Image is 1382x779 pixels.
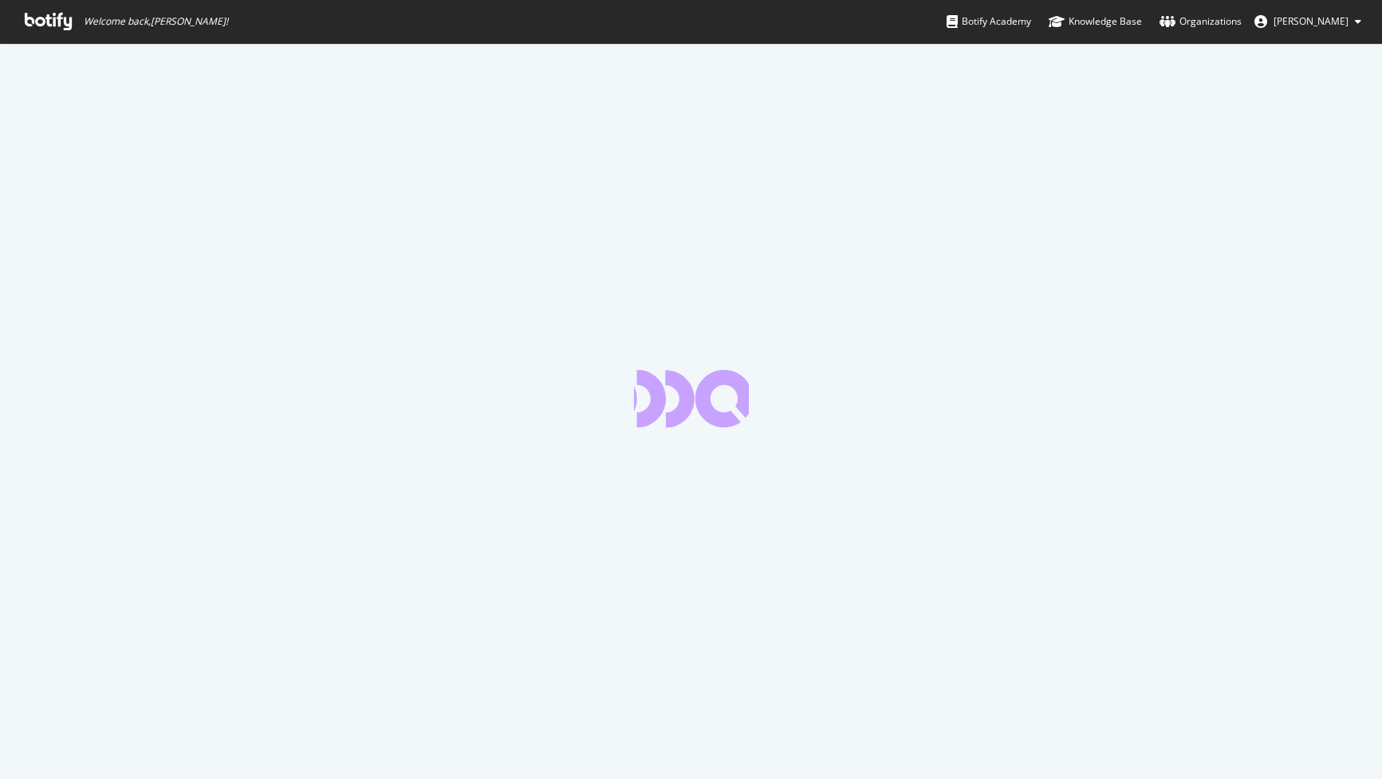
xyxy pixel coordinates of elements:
[634,370,749,427] div: animation
[84,15,228,28] span: Welcome back, [PERSON_NAME] !
[1274,14,1349,28] span: Emily Marquez
[1242,9,1374,34] button: [PERSON_NAME]
[947,14,1031,30] div: Botify Academy
[1160,14,1242,30] div: Organizations
[1049,14,1142,30] div: Knowledge Base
